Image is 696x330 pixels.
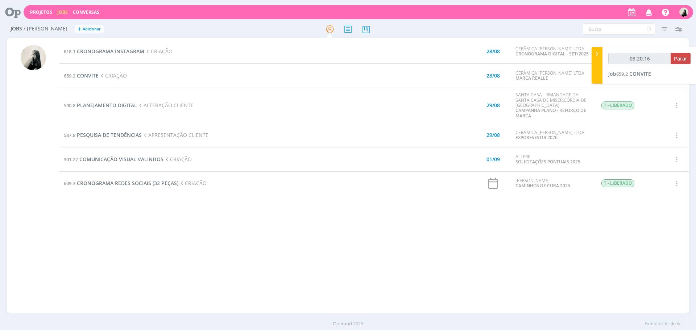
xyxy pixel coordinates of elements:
button: Projetos [28,9,54,15]
span: 618.1 [64,48,75,55]
a: CRONOGRAMA DIGITAL - SET/2025 [515,51,589,57]
span: CRONOGRAMA INSTAGRAM [77,48,144,55]
a: Jobs [57,9,68,15]
span: 6 [677,320,680,327]
div: 29/08 [486,133,500,138]
span: Jobs [11,26,22,32]
div: 29/08 [486,103,500,108]
div: CERÂMICA [PERSON_NAME] LTDA [515,130,590,141]
a: Projetos [30,9,52,15]
span: APRESENTAÇÃO CLIENTE [142,131,208,138]
a: EXPOREVESTIR 2026 [515,134,558,141]
span: / [PERSON_NAME] [24,26,67,32]
a: 659.2CONVITE [64,72,99,79]
a: Conversas [73,9,99,15]
div: [PERSON_NAME] [515,178,590,189]
img: R [679,8,688,17]
div: SANTA CASA - IRMANDADE DA SANTA CASA DE MISERICÓRDIA DE [GEOGRAPHIC_DATA] [515,92,590,118]
a: MARCA REALLE [515,75,548,81]
span: 301.27 [64,156,78,163]
div: ALLERE [515,154,590,165]
div: 28/08 [486,73,500,78]
span: + [78,25,81,33]
span: PLANEJAMENTO DIGITAL [77,102,137,109]
span: 587.8 [64,132,75,138]
span: CONVITE [77,72,99,79]
span: CRIAÇÃO [144,48,173,55]
div: CERÂMICA [PERSON_NAME] LTDA [515,71,590,81]
span: PESQUISA DE TENDÊNCIAS [77,131,142,138]
span: Parar [674,55,687,62]
span: CONVITE [629,70,651,77]
a: 590.8PLANEJAMENTO DIGITAL [64,102,137,109]
a: 609.3CRONOGRAMA REDES SOCIAIS (32 PEÇAS) [64,180,178,187]
span: CRONOGRAMA REDES SOCIAIS (32 PEÇAS) [77,180,178,187]
div: 28/08 [486,49,500,54]
a: CAMPANHA PLANO - REFORÇO DE MARCA [515,107,586,118]
button: Parar [671,53,691,64]
input: Busca [583,23,655,35]
a: CAMINHOS DE CURA 2025 [515,183,570,189]
span: T - LIBERADO [601,179,634,187]
img: R [21,45,46,70]
button: R [679,6,689,18]
span: Adicionar [83,27,101,32]
span: CRIAÇÃO [99,72,127,79]
span: 590.8 [64,102,75,109]
button: +Adicionar [75,25,104,33]
span: 659.2 [616,71,628,77]
a: SOLICITAÇÕES PONTUAIS 2025 [515,159,580,165]
div: 01/09 [486,157,500,162]
span: 659.2 [64,72,75,79]
span: COMUNICAÇÃO VISUAL VALINHOS [79,156,163,163]
span: 6 [665,320,667,327]
a: Job659.2CONVITE [608,70,651,77]
span: T - LIBERADO [601,101,634,109]
span: CRIAÇÃO [163,156,192,163]
button: Conversas [71,9,101,15]
a: 618.1CRONOGRAMA INSTAGRAM [64,48,144,55]
span: 609.3 [64,180,75,187]
span: Exibindo [645,320,663,327]
span: CRIAÇÃO [178,180,207,187]
span: de [670,320,676,327]
span: ALTERAÇÃO CLIENTE [137,102,194,109]
div: CERÂMICA [PERSON_NAME] LTDA [515,46,590,57]
a: 301.27COMUNICAÇÃO VISUAL VALINHOS [64,156,163,163]
button: Jobs [55,9,70,15]
a: 587.8PESQUISA DE TENDÊNCIAS [64,131,142,138]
